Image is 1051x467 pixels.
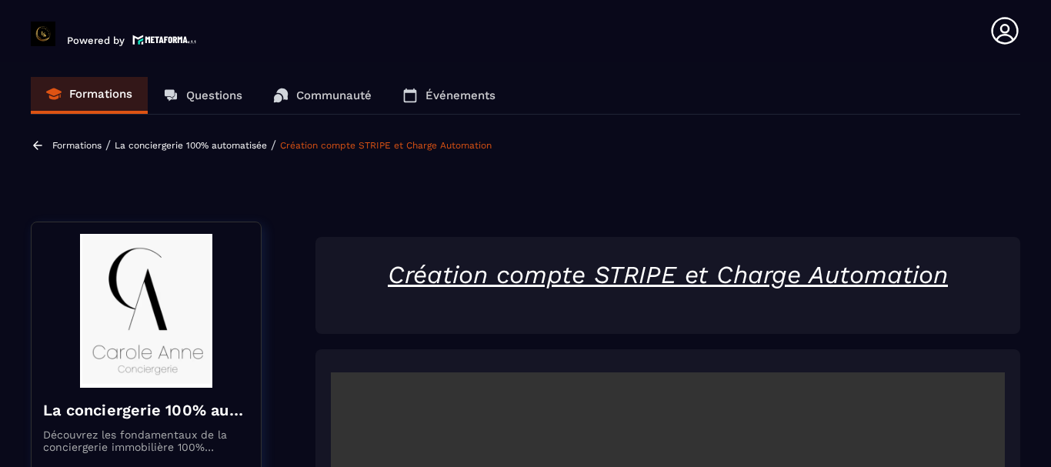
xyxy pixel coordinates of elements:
[186,88,242,102] p: Questions
[387,77,511,114] a: Événements
[31,22,55,46] img: logo-branding
[425,88,495,102] p: Événements
[69,87,132,101] p: Formations
[31,77,148,114] a: Formations
[148,77,258,114] a: Questions
[271,138,276,152] span: /
[52,140,102,151] a: Formations
[43,429,249,453] p: Découvrez les fondamentaux de la conciergerie immobilière 100% automatisée. Cette formation est c...
[43,234,249,388] img: banner
[258,77,387,114] a: Communauté
[67,35,125,46] p: Powered by
[43,399,249,421] h4: La conciergerie 100% automatisée
[105,138,111,152] span: /
[296,88,372,102] p: Communauté
[280,140,492,151] a: Création compte STRIPE et Charge Automation
[115,140,267,151] a: La conciergerie 100% automatisée
[388,260,948,289] u: Création compte STRIPE et Charge Automation
[132,33,197,46] img: logo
